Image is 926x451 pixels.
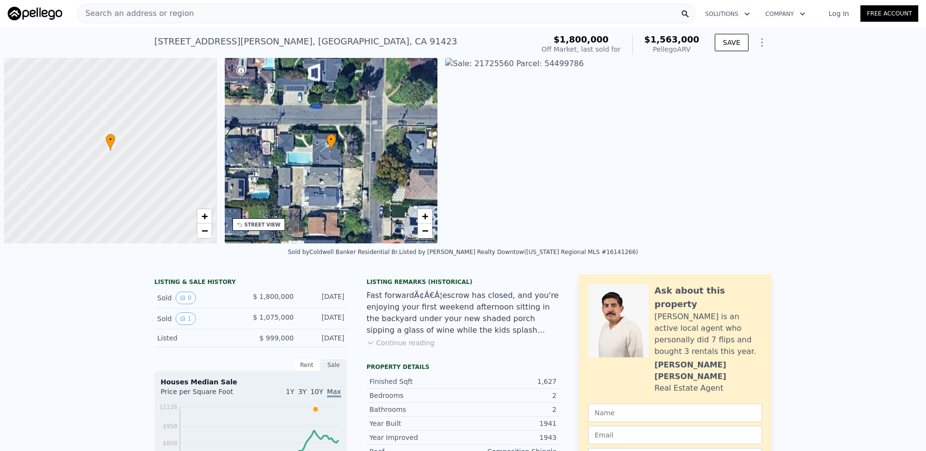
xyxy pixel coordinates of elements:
[697,5,758,23] button: Solutions
[286,388,294,395] span: 1Y
[418,224,432,238] a: Zoom out
[654,284,762,311] div: Ask about this property
[463,433,557,442] div: 1943
[644,44,699,54] div: Pellego ARV
[176,292,196,304] button: View historical data
[176,312,196,325] button: View historical data
[259,334,294,342] span: $ 999,000
[253,313,294,321] span: $ 1,075,000
[327,388,341,397] span: Max
[542,44,621,54] div: Off Market, last sold for
[588,426,762,444] input: Email
[106,135,115,144] span: •
[654,359,762,382] div: [PERSON_NAME] [PERSON_NAME]
[654,311,762,357] div: [PERSON_NAME] is an active local agent who personally did 7 flips and bought 3 rentals this year.
[163,423,177,430] tspan: $958
[399,249,638,255] div: Listed by [PERSON_NAME] Realty Downtow ([US_STATE] Regional MLS #16141266)
[367,290,559,336] div: Fast forwardÃ¢Â€Â¦escrow has closed, and you're enjoying your first weekend afternoon sitting in ...
[422,225,428,237] span: −
[369,433,463,442] div: Year Improved
[298,388,306,395] span: 3Y
[554,34,609,44] span: $1,800,000
[588,404,762,422] input: Name
[367,363,559,371] div: Property details
[463,377,557,386] div: 1,627
[369,377,463,386] div: Finished Sqft
[154,35,457,48] div: [STREET_ADDRESS][PERSON_NAME] , [GEOGRAPHIC_DATA] , CA 91423
[369,405,463,414] div: Bathrooms
[161,387,251,402] div: Price per Square Foot
[201,210,207,222] span: +
[311,388,323,395] span: 10Y
[367,278,559,286] div: Listing Remarks (Historical)
[161,377,341,387] div: Houses Median Sale
[327,135,336,144] span: •
[860,5,918,22] a: Free Account
[197,209,212,224] a: Zoom in
[422,210,428,222] span: +
[367,338,435,348] button: Continue reading
[157,333,243,343] div: Listed
[201,225,207,237] span: −
[301,333,344,343] div: [DATE]
[301,292,344,304] div: [DATE]
[293,359,320,371] div: Rent
[654,382,723,394] div: Real Estate Agent
[327,134,336,151] div: •
[157,292,243,304] div: Sold
[463,419,557,428] div: 1941
[320,359,347,371] div: Sale
[245,221,281,228] div: STREET VIEW
[154,278,347,288] div: LISTING & SALE HISTORY
[418,209,432,224] a: Zoom in
[157,312,243,325] div: Sold
[163,440,177,447] tspan: $808
[159,404,177,410] tspan: $1126
[253,293,294,300] span: $ 1,800,000
[301,312,344,325] div: [DATE]
[463,405,557,414] div: 2
[8,7,62,20] img: Pellego
[463,391,557,400] div: 2
[197,224,212,238] a: Zoom out
[78,8,194,19] span: Search an address or region
[758,5,813,23] button: Company
[752,33,772,52] button: Show Options
[715,34,749,51] button: SAVE
[369,391,463,400] div: Bedrooms
[288,249,399,255] div: Sold by Coldwell Banker Residential Br .
[369,419,463,428] div: Year Built
[106,134,115,151] div: •
[817,9,860,18] a: Log In
[644,34,699,44] span: $1,563,000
